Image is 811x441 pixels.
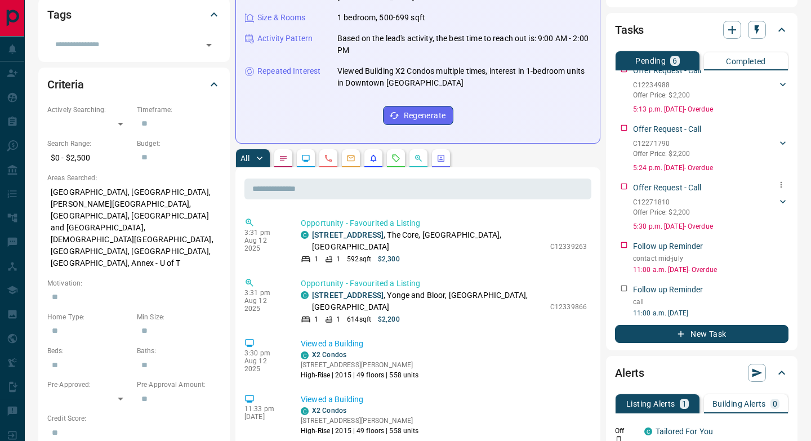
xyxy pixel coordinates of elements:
p: Offer Request - Call [633,123,702,135]
p: Offer Request - Call [633,65,702,77]
p: Offer Price: $2,200 [633,149,690,159]
p: Budget: [137,139,221,149]
div: Alerts [615,359,788,386]
p: , Yonge and Bloor, [GEOGRAPHIC_DATA], [GEOGRAPHIC_DATA] [312,289,545,313]
p: 614 sqft [347,314,371,324]
p: 11:33 pm [244,405,284,413]
p: 1 bedroom, 500-699 sqft [337,12,425,24]
p: Areas Searched: [47,173,221,183]
p: C12271810 [633,197,690,207]
p: Motivation: [47,278,221,288]
div: C12234988Offer Price: $2,200 [633,78,788,103]
p: Viewed a Building [301,338,587,350]
p: Viewed a Building [301,394,587,406]
p: C12271790 [633,139,690,149]
svg: Emails [346,154,355,163]
svg: Opportunities [414,154,423,163]
p: Actively Searching: [47,105,131,115]
p: [GEOGRAPHIC_DATA], [GEOGRAPHIC_DATA], [PERSON_NAME][GEOGRAPHIC_DATA], [GEOGRAPHIC_DATA], [GEOGRAP... [47,183,221,273]
p: Based on the lead's activity, the best time to reach out is: 9:00 AM - 2:00 PM [337,33,591,56]
div: C12271790Offer Price: $2,200 [633,136,788,161]
p: 5:24 p.m. [DATE] - Overdue [633,163,788,173]
p: C12339866 [550,302,587,312]
div: condos.ca [644,427,652,435]
p: 1 [336,254,340,264]
p: contact mid-july [633,253,788,264]
p: 5:30 p.m. [DATE] - Overdue [633,221,788,231]
p: Repeated Interest [257,65,320,77]
p: 3:31 pm [244,229,284,237]
p: Size & Rooms [257,12,306,24]
p: [DATE] [244,413,284,421]
div: condos.ca [301,291,309,299]
p: [STREET_ADDRESS][PERSON_NAME] [301,360,419,370]
svg: Notes [279,154,288,163]
p: Offer Request - Call [633,182,702,194]
a: X2 Condos [312,407,346,415]
p: 11:00 a.m. [DATE] [633,308,788,318]
p: $2,300 [378,254,400,264]
p: 3:30 pm [244,349,284,357]
p: All [240,154,249,162]
div: condos.ca [301,231,309,239]
h2: Alerts [615,364,644,382]
h2: Tasks [615,21,644,39]
p: High-Rise | 2015 | 49 floors | 558 units [301,426,419,436]
p: Opportunity - Favourited a Listing [301,217,587,229]
svg: Lead Browsing Activity [301,154,310,163]
p: call [633,297,788,307]
svg: Requests [391,154,400,163]
h2: Tags [47,6,71,24]
p: Viewed Building X2 Condos multiple times, interest in 1-bedroom units in Downtown [GEOGRAPHIC_DATA] [337,65,591,89]
svg: Listing Alerts [369,154,378,163]
div: condos.ca [301,407,309,415]
h2: Criteria [47,75,84,93]
p: Pre-Approval Amount: [137,380,221,390]
p: Timeframe: [137,105,221,115]
a: [STREET_ADDRESS] [312,291,384,300]
a: X2 Condos [312,351,346,359]
p: 1 [314,254,318,264]
p: Activity Pattern [257,33,313,44]
p: 1 [314,314,318,324]
p: 0 [773,400,777,408]
a: Tailored For You [656,427,713,436]
p: Off [615,426,638,436]
p: Pending [635,57,666,65]
p: Offer Price: $2,200 [633,207,690,217]
p: Offer Price: $2,200 [633,90,690,100]
p: 11:00 a.m. [DATE] - Overdue [633,265,788,275]
p: C12339263 [550,242,587,252]
a: [STREET_ADDRESS] [312,230,384,239]
p: 5:13 p.m. [DATE] - Overdue [633,104,788,114]
p: Baths: [137,346,221,356]
button: Open [201,37,217,53]
p: Aug 12 2025 [244,237,284,252]
p: Pre-Approved: [47,380,131,390]
svg: Agent Actions [436,154,445,163]
p: Opportunity - Favourited a Listing [301,278,587,289]
p: Aug 12 2025 [244,357,284,373]
div: Tasks [615,16,788,43]
p: Follow up Reminder [633,284,703,296]
div: C12271810Offer Price: $2,200 [633,195,788,220]
p: Listing Alerts [626,400,675,408]
p: $0 - $2,500 [47,149,131,167]
p: , The Core, [GEOGRAPHIC_DATA], [GEOGRAPHIC_DATA] [312,229,545,253]
p: 6 [672,57,677,65]
p: Building Alerts [712,400,766,408]
p: 1 [336,314,340,324]
p: Beds: [47,346,131,356]
p: Credit Score: [47,413,221,424]
p: Search Range: [47,139,131,149]
p: $2,200 [378,314,400,324]
button: Regenerate [383,106,453,125]
p: [STREET_ADDRESS][PERSON_NAME] [301,416,419,426]
p: 1 [682,400,687,408]
p: Follow up Reminder [633,240,703,252]
p: Home Type: [47,312,131,322]
p: 592 sqft [347,254,371,264]
p: Completed [726,57,766,65]
p: High-Rise | 2015 | 49 floors | 558 units [301,370,419,380]
div: Criteria [47,71,221,98]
